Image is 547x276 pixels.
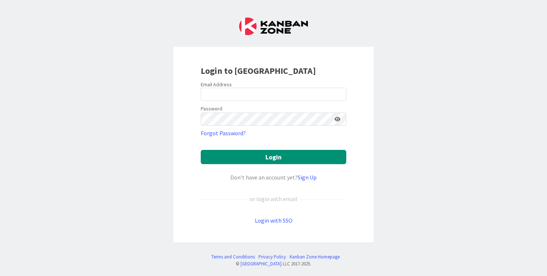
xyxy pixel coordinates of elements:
[201,65,316,76] b: Login to [GEOGRAPHIC_DATA]
[201,129,246,137] a: Forgot Password?
[298,174,317,181] a: Sign Up
[259,253,286,260] a: Privacy Policy
[201,173,346,182] div: Don’t have an account yet?
[290,253,340,260] a: Kanban Zone Homepage
[241,261,282,266] a: [GEOGRAPHIC_DATA]
[208,260,340,267] div: © LLC 2017- 2025 .
[255,217,293,224] a: Login with SSO
[201,105,222,113] label: Password
[248,194,299,203] div: or login with email
[201,150,346,164] button: Login
[211,253,255,260] a: Terms and Conditions
[239,18,308,35] img: Kanban Zone
[201,81,232,88] label: Email Address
